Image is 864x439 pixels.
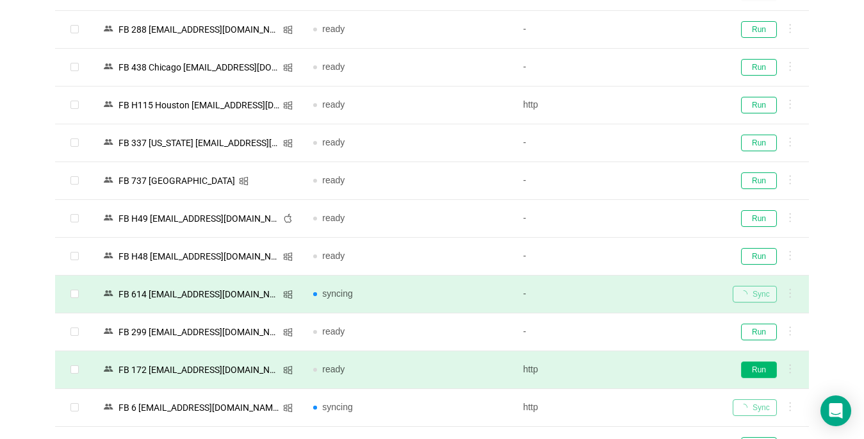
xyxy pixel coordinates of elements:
[283,63,293,72] i: icon: windows
[820,395,851,426] div: Open Intercom Messenger
[513,162,722,200] td: -
[115,248,283,265] div: FB Н48 [EMAIL_ADDRESS][DOMAIN_NAME] [1]
[283,213,293,223] i: icon: apple
[283,252,293,261] i: icon: windows
[513,11,722,49] td: -
[322,137,345,147] span: ready
[322,213,345,223] span: ready
[322,288,352,299] span: syncing
[283,290,293,299] i: icon: windows
[741,97,777,113] button: Run
[741,59,777,76] button: Run
[513,87,722,124] td: http
[322,62,345,72] span: ready
[239,176,249,186] i: icon: windows
[513,351,722,389] td: http
[283,101,293,110] i: icon: windows
[115,135,283,151] div: FB 337 [US_STATE] [EMAIL_ADDRESS][DOMAIN_NAME]
[513,313,722,351] td: -
[741,361,777,378] button: Run
[115,97,283,113] div: FB H115 Houston [EMAIL_ADDRESS][DOMAIN_NAME]
[741,21,777,38] button: Run
[513,124,722,162] td: -
[322,175,345,185] span: ready
[322,326,345,336] span: ready
[283,327,293,337] i: icon: windows
[741,135,777,151] button: Run
[115,286,283,302] div: FB 614 [EMAIL_ADDRESS][DOMAIN_NAME]
[322,364,345,374] span: ready
[513,49,722,87] td: -
[115,59,283,76] div: FB 438 Chicago [EMAIL_ADDRESS][DOMAIN_NAME]
[115,210,283,227] div: FB Н49 [EMAIL_ADDRESS][DOMAIN_NAME]
[283,138,293,148] i: icon: windows
[283,403,293,413] i: icon: windows
[115,361,283,378] div: FB 172 [EMAIL_ADDRESS][DOMAIN_NAME]
[513,200,722,238] td: -
[283,25,293,35] i: icon: windows
[322,251,345,261] span: ready
[115,399,283,416] div: FB 6 [EMAIL_ADDRESS][DOMAIN_NAME]
[322,99,345,110] span: ready
[513,389,722,427] td: http
[513,276,722,313] td: -
[115,21,283,38] div: FB 288 [EMAIL_ADDRESS][DOMAIN_NAME]
[115,172,239,189] div: FB 737 [GEOGRAPHIC_DATA]
[741,172,777,189] button: Run
[741,248,777,265] button: Run
[741,210,777,227] button: Run
[322,402,352,412] span: syncing
[513,238,722,276] td: -
[115,324,283,340] div: FB 299 [EMAIL_ADDRESS][DOMAIN_NAME]
[322,24,345,34] span: ready
[741,324,777,340] button: Run
[283,365,293,375] i: icon: windows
